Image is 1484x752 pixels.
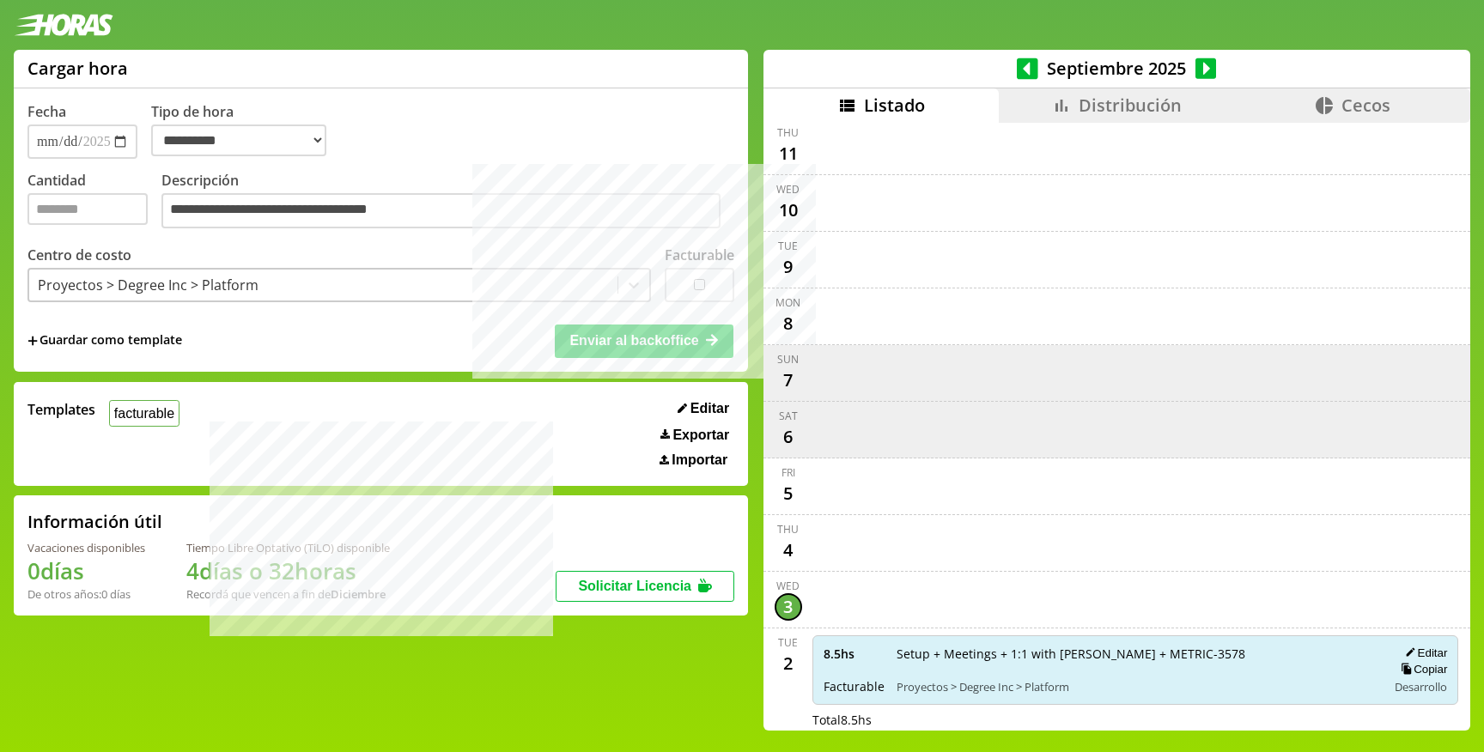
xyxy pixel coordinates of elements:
div: 2 [775,650,802,677]
span: Solicitar Licencia [578,579,691,593]
label: Tipo de hora [151,102,340,159]
h1: 4 días o 32 horas [186,555,390,586]
button: Exportar [655,427,734,444]
span: Cecos [1341,94,1390,117]
button: Editar [672,400,734,417]
img: logotipo [14,14,113,36]
div: Mon [775,295,800,310]
div: Tue [778,239,798,253]
div: Fri [782,465,795,480]
div: 4 [775,537,802,564]
input: Cantidad [27,193,148,225]
span: Importar [672,452,727,468]
span: Templates [27,400,95,419]
label: Centro de costo [27,246,131,264]
select: Tipo de hora [151,124,326,156]
div: Proyectos > Degree Inc > Platform [38,276,258,294]
button: facturable [109,400,179,427]
span: Exportar [672,428,729,443]
div: Thu [777,125,799,140]
h2: Información útil [27,510,162,533]
span: Proyectos > Degree Inc > Platform [897,679,1376,694]
h1: 0 días [27,555,145,586]
div: Recordá que vencen a fin de [186,586,390,602]
div: 7 [775,367,802,394]
div: 6 [775,423,802,451]
div: 10 [775,197,802,224]
span: 8.5 hs [824,646,885,662]
div: Wed [776,579,800,593]
div: Total 8.5 hs [812,712,1459,728]
label: Fecha [27,102,66,121]
h1: Cargar hora [27,57,128,80]
div: Tue [778,635,798,650]
div: Thu [777,522,799,537]
div: Sun [777,352,799,367]
label: Descripción [161,171,734,233]
span: Distribución [1079,94,1182,117]
div: 9 [775,253,802,281]
span: Desarrollo [1395,679,1447,694]
span: + [27,331,38,350]
button: Copiar [1396,662,1447,676]
span: +Guardar como template [27,331,182,350]
div: Wed [776,182,800,197]
label: Facturable [665,246,734,264]
div: scrollable content [763,123,1470,729]
div: Tiempo Libre Optativo (TiLO) disponible [186,540,390,555]
div: 3 [775,593,802,621]
button: Enviar al backoffice [555,324,733,357]
span: Septiembre 2025 [1038,57,1195,80]
div: De otros años: 0 días [27,586,145,602]
div: Sat [779,409,798,423]
span: Setup + Meetings + 1:1 with [PERSON_NAME] + METRIC-3578 [897,646,1376,662]
div: Vacaciones disponibles [27,540,145,555]
span: Editar [690,401,729,416]
div: 8 [775,310,802,337]
span: Facturable [824,678,885,694]
span: Enviar al backoffice [569,333,698,348]
textarea: Descripción [161,193,721,229]
button: Editar [1400,646,1447,660]
div: 11 [775,140,802,167]
label: Cantidad [27,171,161,233]
button: Solicitar Licencia [556,571,734,602]
b: Diciembre [331,586,386,602]
span: Listado [864,94,925,117]
div: 5 [775,480,802,507]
